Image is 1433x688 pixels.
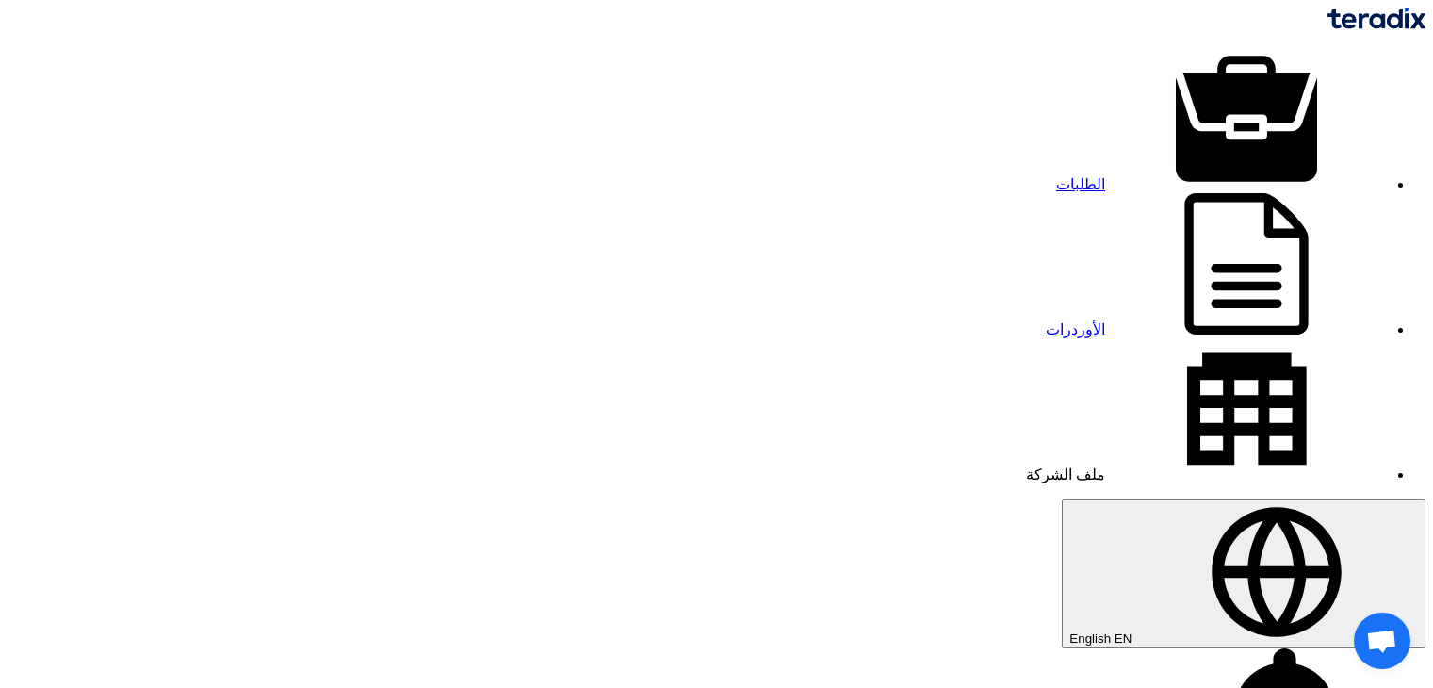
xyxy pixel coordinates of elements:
[1056,176,1388,192] a: الطلبات
[1327,8,1425,29] img: Teradix logo
[1046,321,1388,337] a: الأوردرات
[1069,631,1111,646] span: English
[1026,467,1388,483] a: ملف الشركة
[1062,499,1425,648] button: English EN
[1115,631,1132,646] span: EN
[1354,613,1410,669] a: Open chat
